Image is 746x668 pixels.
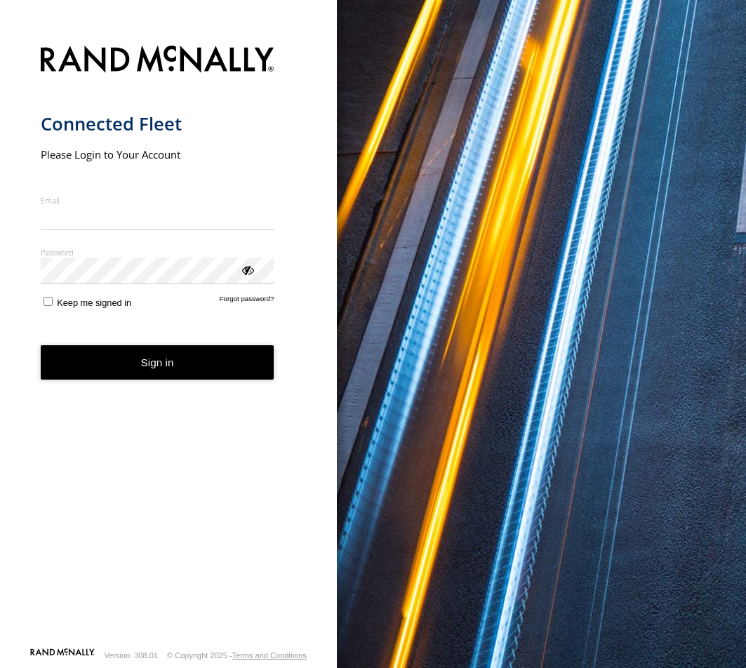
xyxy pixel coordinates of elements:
[41,345,274,380] button: Sign in
[41,147,274,161] h2: Please Login to Your Account
[41,37,297,647] form: main
[167,651,307,660] div: © Copyright 2025 -
[41,247,274,258] label: Password
[220,295,274,308] a: Forgot password?
[30,648,95,662] a: Visit our Website
[41,112,274,135] h1: Connected Fleet
[57,298,131,308] span: Keep me signed in
[105,651,158,660] div: Version: 308.01
[44,297,53,306] input: Keep me signed in
[232,651,307,660] a: Terms and Conditions
[41,195,274,206] label: Email
[240,262,254,276] div: ViewPassword
[41,43,274,79] img: Rand McNally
